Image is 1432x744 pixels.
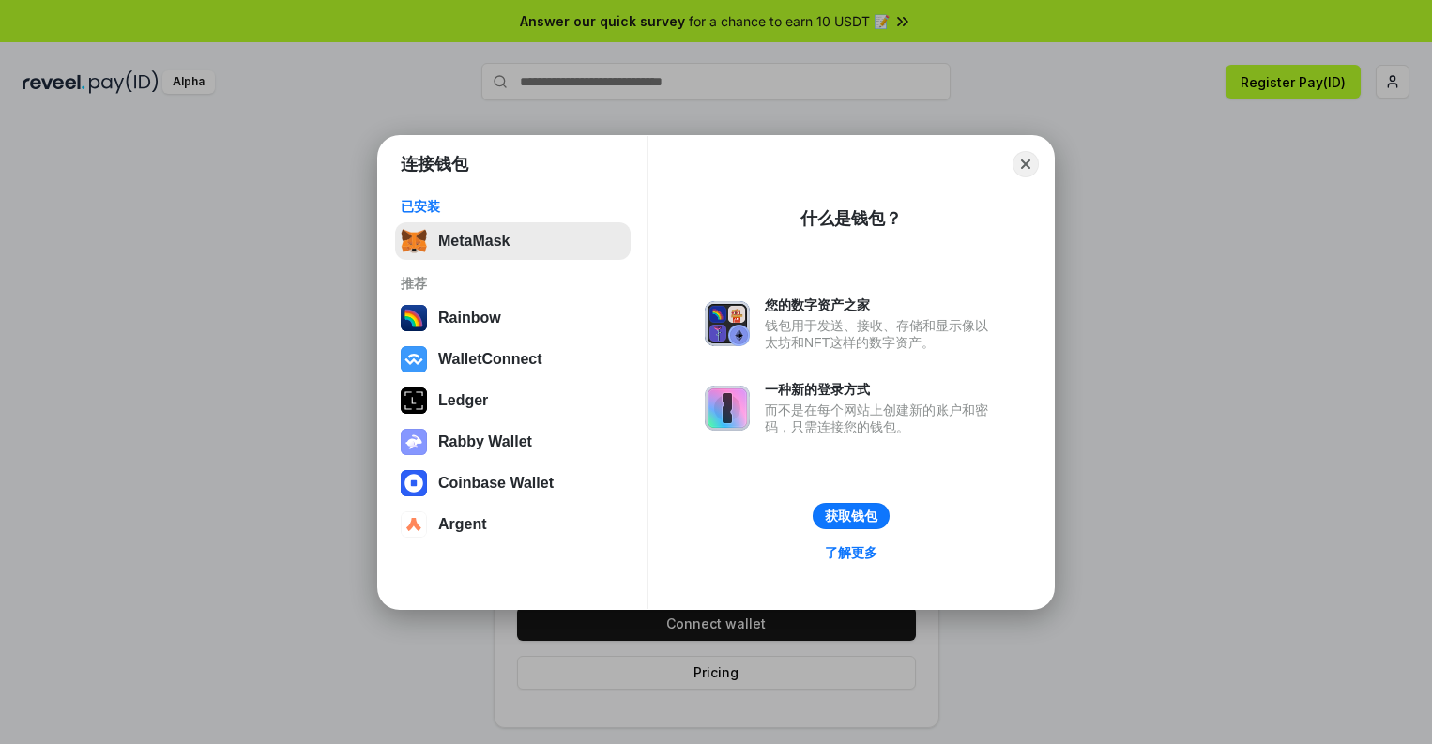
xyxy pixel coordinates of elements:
div: Rainbow [438,310,501,326]
img: svg+xml,%3Csvg%20xmlns%3D%22http%3A%2F%2Fwww.w3.org%2F2000%2Fsvg%22%20fill%3D%22none%22%20viewBox... [705,301,750,346]
img: svg+xml,%3Csvg%20xmlns%3D%22http%3A%2F%2Fwww.w3.org%2F2000%2Fsvg%22%20fill%3D%22none%22%20viewBox... [401,429,427,455]
button: MetaMask [395,222,631,260]
button: Argent [395,506,631,543]
img: svg+xml,%3Csvg%20xmlns%3D%22http%3A%2F%2Fwww.w3.org%2F2000%2Fsvg%22%20width%3D%2228%22%20height%3... [401,387,427,414]
img: svg+xml,%3Csvg%20width%3D%2228%22%20height%3D%2228%22%20viewBox%3D%220%200%2028%2028%22%20fill%3D... [401,346,427,372]
img: svg+xml,%3Csvg%20fill%3D%22none%22%20height%3D%2233%22%20viewBox%3D%220%200%2035%2033%22%20width%... [401,228,427,254]
img: svg+xml,%3Csvg%20xmlns%3D%22http%3A%2F%2Fwww.w3.org%2F2000%2Fsvg%22%20fill%3D%22none%22%20viewBox... [705,386,750,431]
div: 一种新的登录方式 [765,381,998,398]
div: WalletConnect [438,351,542,368]
div: Rabby Wallet [438,433,532,450]
div: 了解更多 [825,544,877,561]
div: 钱包用于发送、接收、存储和显示像以太坊和NFT这样的数字资产。 [765,317,998,351]
div: 推荐 [401,275,625,292]
button: 获取钱包 [813,503,890,529]
div: MetaMask [438,233,510,250]
button: Coinbase Wallet [395,464,631,502]
button: Rabby Wallet [395,423,631,461]
button: Rainbow [395,299,631,337]
div: Ledger [438,392,488,409]
div: Argent [438,516,487,533]
img: svg+xml,%3Csvg%20width%3D%2228%22%20height%3D%2228%22%20viewBox%3D%220%200%2028%2028%22%20fill%3D... [401,470,427,496]
button: Close [1013,151,1039,177]
img: svg+xml,%3Csvg%20width%3D%2228%22%20height%3D%2228%22%20viewBox%3D%220%200%2028%2028%22%20fill%3D... [401,511,427,538]
img: svg+xml,%3Csvg%20width%3D%22120%22%20height%3D%22120%22%20viewBox%3D%220%200%20120%20120%22%20fil... [401,305,427,331]
div: 什么是钱包？ [800,207,902,230]
div: 您的数字资产之家 [765,296,998,313]
a: 了解更多 [814,540,889,565]
div: 已安装 [401,198,625,215]
div: 而不是在每个网站上创建新的账户和密码，只需连接您的钱包。 [765,402,998,435]
button: Ledger [395,382,631,419]
div: Coinbase Wallet [438,475,554,492]
div: 获取钱包 [825,508,877,524]
h1: 连接钱包 [401,153,468,175]
button: WalletConnect [395,341,631,378]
